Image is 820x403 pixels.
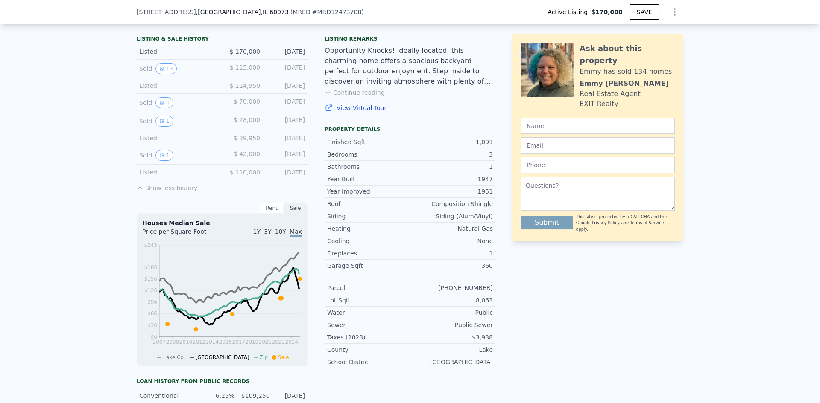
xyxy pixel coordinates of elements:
div: 1951 [410,187,493,196]
div: 1,091 [410,138,493,146]
div: Listed [139,134,215,142]
div: Lot Sqft [327,296,410,304]
input: Email [521,137,675,154]
tspan: $6 [151,334,157,340]
div: [DATE] [267,47,305,56]
div: Sold [139,150,215,161]
span: $ 70,000 [234,98,260,105]
div: [DATE] [267,134,305,142]
div: Year Improved [327,187,410,196]
span: $170,000 [591,8,623,16]
button: Show less history [137,180,197,192]
div: None [410,237,493,245]
span: # MRD12473708 [312,9,362,15]
tspan: 2007 [153,339,166,345]
input: Phone [521,157,675,173]
div: [PHONE_NUMBER] [410,284,493,292]
tspan: $96 [147,299,157,305]
div: Emmy [PERSON_NAME] [580,78,669,89]
tspan: 2008 [166,339,179,345]
div: Bathrooms [327,162,410,171]
tspan: 2017 [232,339,246,345]
span: $ 110,000 [230,169,260,176]
div: Price per Square Foot [142,227,222,241]
tspan: 2012 [193,339,206,345]
span: Sale [278,354,289,360]
div: Lake [410,345,493,354]
div: 360 [410,261,493,270]
div: Heating [327,224,410,233]
tspan: 2021 [259,339,272,345]
span: , IL 60073 [261,9,288,15]
div: Property details [325,126,495,133]
div: ( ) [290,8,364,16]
div: Year Built [327,175,410,183]
span: 1Y [253,228,261,235]
div: [DATE] [267,116,305,127]
div: $109,250 [240,391,269,400]
button: Continue reading [325,88,385,97]
div: Fireplaces [327,249,410,258]
div: Siding [327,212,410,220]
span: 3Y [264,228,271,235]
div: [DATE] [267,150,305,161]
tspan: $156 [144,276,157,282]
div: 1 [410,249,493,258]
div: County [327,345,410,354]
div: 1947 [410,175,493,183]
button: View historical data [155,150,173,161]
div: Public [410,308,493,317]
div: Rent [260,203,284,214]
div: Houses Median Sale [142,219,302,227]
div: Sold [139,116,215,127]
button: View historical data [155,116,173,127]
div: [DATE] [275,391,305,400]
div: Listed [139,47,215,56]
span: $ 170,000 [230,48,260,55]
div: Conventional [139,391,199,400]
span: Max [290,228,302,237]
tspan: 2015 [219,339,232,345]
div: Ask about this property [580,43,675,67]
div: Public Sewer [410,321,493,329]
span: [STREET_ADDRESS] [137,8,196,16]
div: 1 [410,162,493,171]
div: Sold [139,97,215,108]
span: Lake Co. [163,354,185,360]
span: $ 115,000 [230,64,260,71]
tspan: 2024 [285,339,299,345]
div: Composition Shingle [410,200,493,208]
div: [DATE] [267,81,305,90]
span: $ 39,950 [234,135,260,142]
tspan: 2022 [272,339,285,345]
button: Submit [521,216,573,229]
tspan: 2019 [246,339,259,345]
div: Parcel [327,284,410,292]
div: 3 [410,150,493,159]
span: $ 28,000 [234,116,260,123]
div: LISTING & SALE HISTORY [137,35,307,44]
tspan: $186 [144,264,157,270]
div: School District [327,358,410,366]
button: View historical data [155,97,173,108]
tspan: $126 [144,287,157,293]
div: Cooling [327,237,410,245]
div: Finished Sqft [327,138,410,146]
div: Garage Sqft [327,261,410,270]
span: $ 42,000 [234,151,260,157]
div: Natural Gas [410,224,493,233]
div: [DATE] [267,97,305,108]
div: 8,063 [410,296,493,304]
div: Sewer [327,321,410,329]
tspan: $243 [144,242,157,248]
a: View Virtual Tour [325,104,495,112]
div: Listed [139,168,215,177]
div: [DATE] [267,168,305,177]
div: [GEOGRAPHIC_DATA] [410,358,493,366]
span: , [GEOGRAPHIC_DATA] [196,8,289,16]
span: Active Listing [548,8,591,16]
span: 10Y [275,228,286,235]
div: Taxes (2023) [327,333,410,342]
input: Name [521,118,675,134]
tspan: 2014 [206,339,219,345]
